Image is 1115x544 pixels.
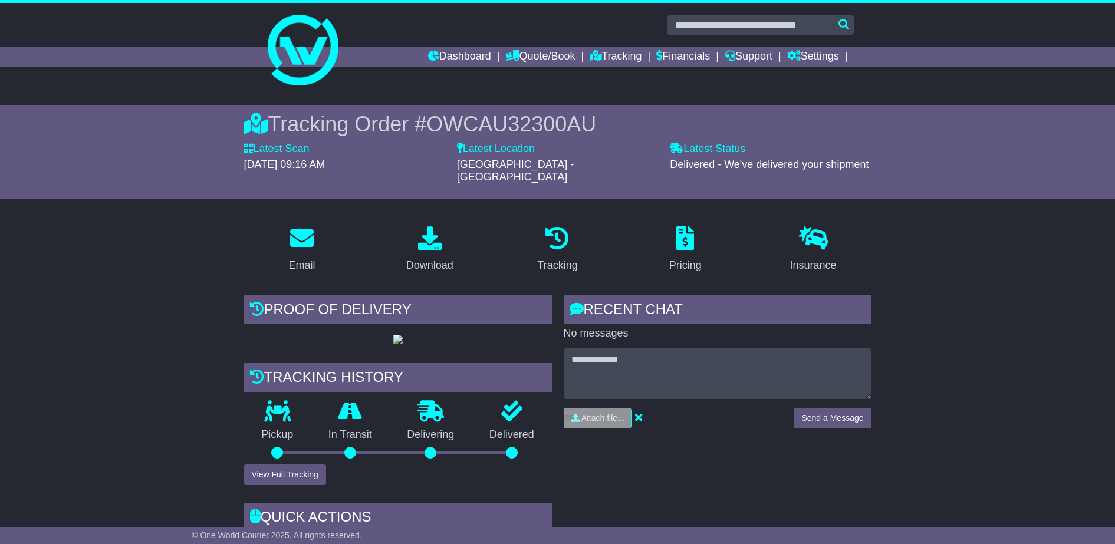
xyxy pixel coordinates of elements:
a: Pricing [662,222,709,278]
label: Latest Status [670,143,745,156]
a: Tracking [590,47,642,67]
span: [GEOGRAPHIC_DATA] - [GEOGRAPHIC_DATA] [457,159,574,183]
span: © One World Courier 2025. All rights reserved. [192,530,362,540]
a: Tracking [529,222,585,278]
p: In Transit [311,428,390,441]
p: No messages [564,327,871,340]
div: Proof of Delivery [244,295,552,327]
a: Email [281,222,323,278]
div: Tracking Order # [244,111,871,137]
img: GetPodImage [393,335,403,344]
div: Download [406,258,453,273]
div: Tracking [537,258,577,273]
p: Delivered [472,428,552,441]
span: Delivered - We've delivered your shipment [670,159,869,170]
div: Insurance [790,258,837,273]
div: Email [288,258,315,273]
p: Pickup [244,428,311,441]
a: Support [725,47,772,67]
div: Tracking history [244,363,552,395]
div: Quick Actions [244,503,552,535]
button: View Full Tracking [244,464,326,485]
button: Send a Message [794,408,871,428]
a: Financials [656,47,710,67]
span: [DATE] 09:16 AM [244,159,325,170]
p: Delivering [390,428,472,441]
a: Dashboard [428,47,491,67]
a: Settings [787,47,839,67]
span: OWCAU32300AU [426,112,596,136]
label: Latest Scan [244,143,310,156]
div: RECENT CHAT [564,295,871,327]
a: Quote/Book [505,47,575,67]
a: Download [399,222,461,278]
a: Insurance [782,222,844,278]
div: Pricing [669,258,702,273]
label: Latest Location [457,143,535,156]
